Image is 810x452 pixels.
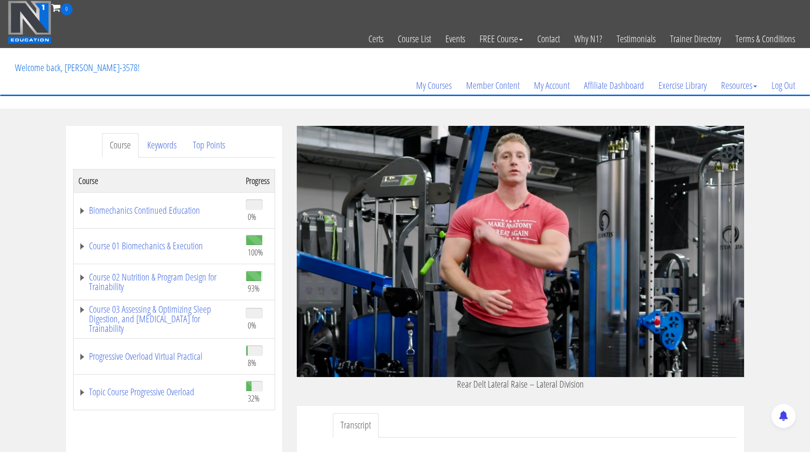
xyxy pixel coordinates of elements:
a: Why N1? [567,15,609,62]
span: 93% [248,283,260,293]
a: Testimonials [609,15,663,62]
span: 0% [248,211,256,222]
a: 0 [51,1,73,14]
a: Keywords [139,133,184,158]
a: Transcript [333,413,379,438]
a: Member Content [459,62,527,109]
a: Topic Course Progressive Overload [78,387,236,397]
a: Biomechanics Continued Education [78,206,236,215]
a: Resources [714,62,764,109]
span: 0 [61,3,73,15]
p: Rear Delt Lateral Raise – Lateral Division [297,377,744,391]
a: My Courses [409,62,459,109]
span: 0% [248,320,256,330]
img: Rear Delt Lateral Raise – Lateral Division [297,126,744,377]
a: Course List [391,15,438,62]
a: Certs [361,15,391,62]
a: Exercise Library [651,62,714,109]
a: FREE Course [472,15,530,62]
th: Course [74,169,241,192]
span: 8% [248,357,256,368]
span: 32% [248,393,260,403]
a: Course 01 Biomechanics & Execution [78,241,236,251]
a: Course 02 Nutrition & Program Design for Trainability [78,272,236,292]
img: n1-education [8,0,51,44]
a: Log Out [764,62,802,109]
a: Course [102,133,139,158]
a: Trainer Directory [663,15,728,62]
a: Contact [530,15,567,62]
th: Progress [241,169,275,192]
a: Events [438,15,472,62]
span: 100% [248,247,263,257]
a: Top Points [185,133,233,158]
a: Course 03 Assessing & Optimizing Sleep Digestion, and [MEDICAL_DATA] for Trainability [78,305,236,333]
a: Terms & Conditions [728,15,802,62]
a: Progressive Overload Virtual Practical [78,352,236,361]
a: Affiliate Dashboard [577,62,651,109]
a: My Account [527,62,577,109]
p: Welcome back, [PERSON_NAME]-3578! [8,49,147,87]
